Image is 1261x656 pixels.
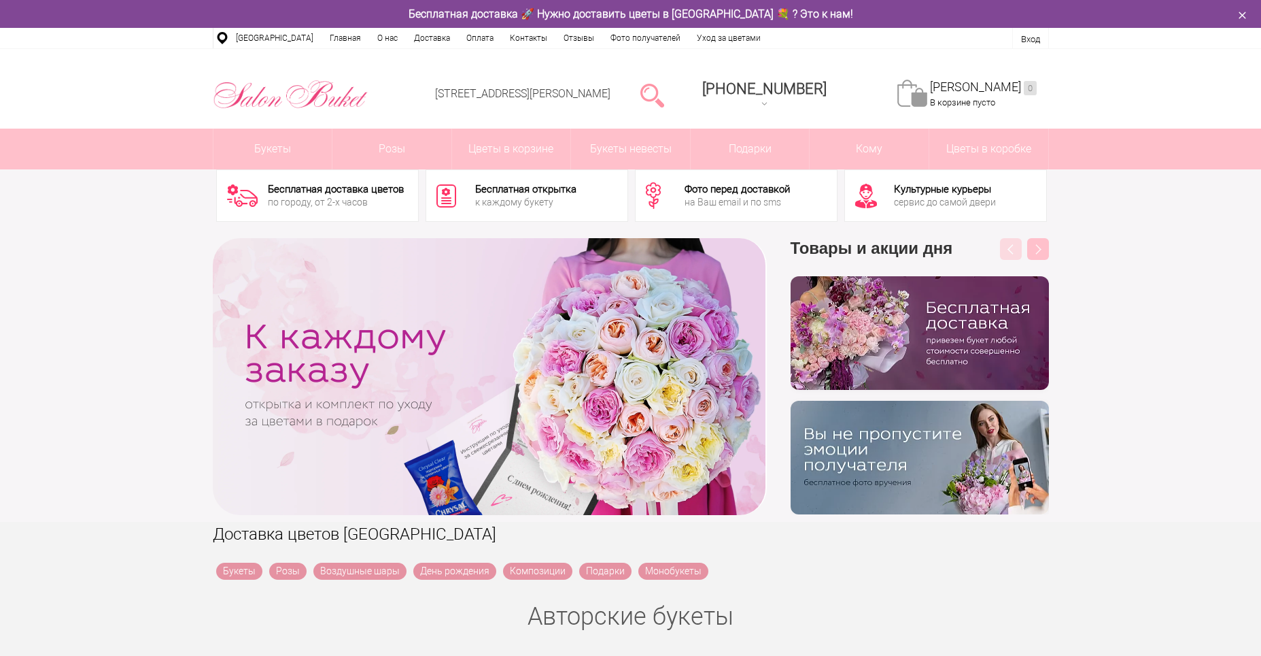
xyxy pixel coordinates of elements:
[268,197,404,207] div: по городу, от 2-х часов
[503,563,572,580] a: Композиции
[332,129,451,169] a: Розы
[528,602,733,631] a: Авторские букеты
[203,7,1059,21] div: Бесплатная доставка 🚀 Нужно доставить цветы в [GEOGRAPHIC_DATA] 💐 ? Это к нам!
[406,28,458,48] a: Доставка
[435,87,610,100] a: [STREET_ADDRESS][PERSON_NAME]
[571,129,690,169] a: Букеты невесты
[458,28,502,48] a: Оплата
[502,28,555,48] a: Контакты
[638,563,708,580] a: Монобукеты
[269,563,307,580] a: Розы
[475,184,576,195] div: Бесплатная открытка
[894,184,996,195] div: Культурные курьеры
[930,80,1037,95] a: [PERSON_NAME]
[685,184,790,195] div: Фото перед доставкой
[322,28,369,48] a: Главная
[213,77,368,112] img: Цветы Нижний Новгород
[702,80,827,97] span: [PHONE_NUMBER]
[791,238,1049,276] h3: Товары и акции дня
[268,184,404,195] div: Бесплатная доставка цветов
[452,129,571,169] a: Цветы в корзине
[894,197,996,207] div: сервис до самой двери
[1024,81,1037,95] ins: 0
[213,522,1049,546] h1: Доставка цветов [GEOGRAPHIC_DATA]
[216,563,262,580] a: Букеты
[579,563,632,580] a: Подарки
[475,197,576,207] div: к каждому букету
[691,129,810,169] a: Подарки
[930,97,995,108] span: В корзине пусто
[555,28,602,48] a: Отзывы
[369,28,406,48] a: О нас
[1021,34,1040,44] a: Вход
[791,276,1049,390] img: hpaj04joss48rwypv6hbykmvk1dj7zyr.png.webp
[413,563,496,580] a: День рождения
[694,76,835,114] a: [PHONE_NUMBER]
[313,563,407,580] a: Воздушные шары
[228,28,322,48] a: [GEOGRAPHIC_DATA]
[685,197,790,207] div: на Ваш email и по sms
[213,129,332,169] a: Букеты
[689,28,769,48] a: Уход за цветами
[791,401,1049,514] img: v9wy31nijnvkfycrkduev4dhgt9psb7e.png.webp
[602,28,689,48] a: Фото получателей
[810,129,929,169] span: Кому
[1027,238,1049,260] button: Next
[929,129,1048,169] a: Цветы в коробке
